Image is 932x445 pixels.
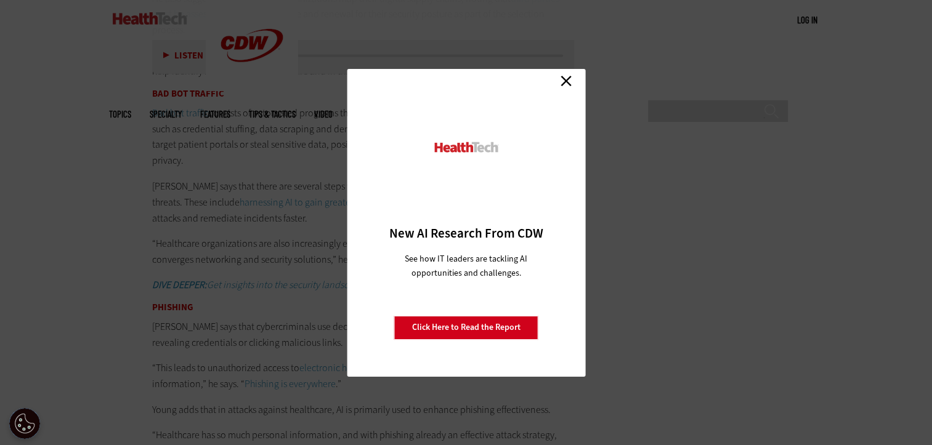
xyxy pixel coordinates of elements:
div: Cookie Settings [9,408,40,439]
a: Click Here to Read the Report [394,316,538,339]
button: Open Preferences [9,408,40,439]
a: Close [557,72,575,90]
p: See how IT leaders are tackling AI opportunities and challenges. [390,252,542,280]
img: HealthTech_0.png [432,141,500,154]
h3: New AI Research From CDW [368,225,564,242]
